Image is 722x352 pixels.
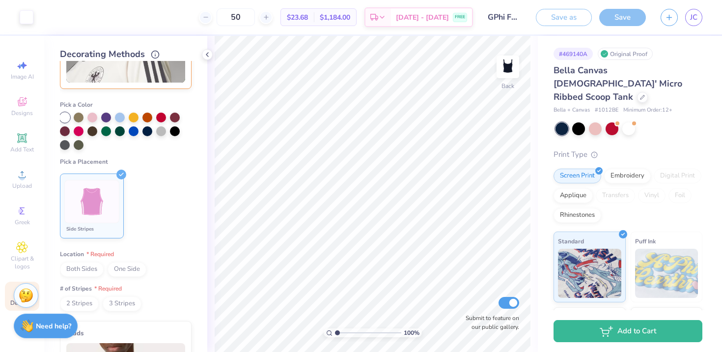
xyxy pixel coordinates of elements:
img: Puff Ink [635,249,698,298]
span: $23.68 [287,12,308,23]
span: Decorate [10,299,34,307]
div: Decorating Methods [60,48,192,61]
div: Screen Print [554,169,601,183]
span: Clipart & logos [5,255,39,270]
span: # of Stripes [60,285,122,293]
span: Minimum Order: 12 + [623,106,672,115]
div: Original Proof [598,48,653,60]
span: Puff Ink [635,236,656,246]
span: Bella + Canvas [554,106,590,115]
div: Print Type [554,149,702,160]
span: Bella Canvas [DEMOGRAPHIC_DATA]' Micro Ribbed Scoop Tank [554,64,682,103]
div: Transfers [596,188,635,203]
span: FREE [455,14,465,21]
span: Designs [11,109,33,117]
span: Image AI [11,73,34,81]
img: Side Stripes [74,183,111,220]
span: Greek [15,218,30,226]
span: Upload [12,182,32,190]
div: Foil [668,188,692,203]
span: Location [60,250,114,258]
div: Side Stripes [64,225,119,233]
img: Standard [558,249,621,298]
input: – – [217,8,255,26]
span: Pick a Color [60,101,93,109]
div: Rhinestones [554,208,601,223]
span: JC [690,12,697,23]
span: $1,184.00 [320,12,350,23]
span: One Side [108,262,146,277]
div: Applique [554,188,593,203]
span: [DATE] - [DATE] [396,12,449,23]
span: Both Sides [60,262,104,277]
div: Back [501,82,514,90]
a: JC [685,9,702,26]
strong: Need help? [36,322,71,331]
input: Untitled Design [480,7,528,27]
span: Pick a Placement [60,158,108,166]
span: 100 % [404,328,419,337]
div: # 469140A [554,48,593,60]
span: Add Text [10,146,34,153]
div: Digital Print [654,169,701,183]
span: Standard [558,236,584,246]
div: Vinyl [638,188,666,203]
button: Add to Cart [554,320,702,342]
span: 3 Stripes [103,296,141,311]
img: Back [498,57,518,77]
span: 2 Stripes [60,296,99,311]
label: Submit to feature on our public gallery. [460,314,519,331]
span: # 1012BE [595,106,618,115]
div: Embroidery [604,169,651,183]
div: Studs [66,327,185,339]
